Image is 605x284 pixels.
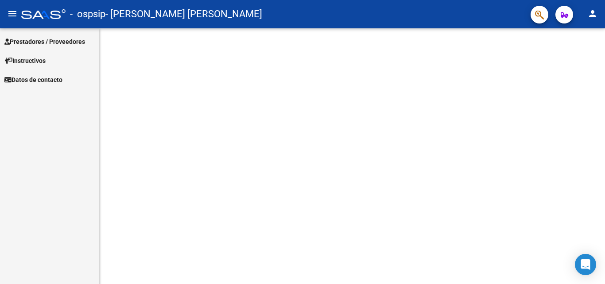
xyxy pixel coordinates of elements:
[587,8,598,19] mat-icon: person
[4,75,62,85] span: Datos de contacto
[7,8,18,19] mat-icon: menu
[105,4,262,24] span: - [PERSON_NAME] [PERSON_NAME]
[70,4,105,24] span: - ospsip
[575,254,596,275] div: Open Intercom Messenger
[4,37,85,47] span: Prestadores / Proveedores
[4,56,46,66] span: Instructivos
